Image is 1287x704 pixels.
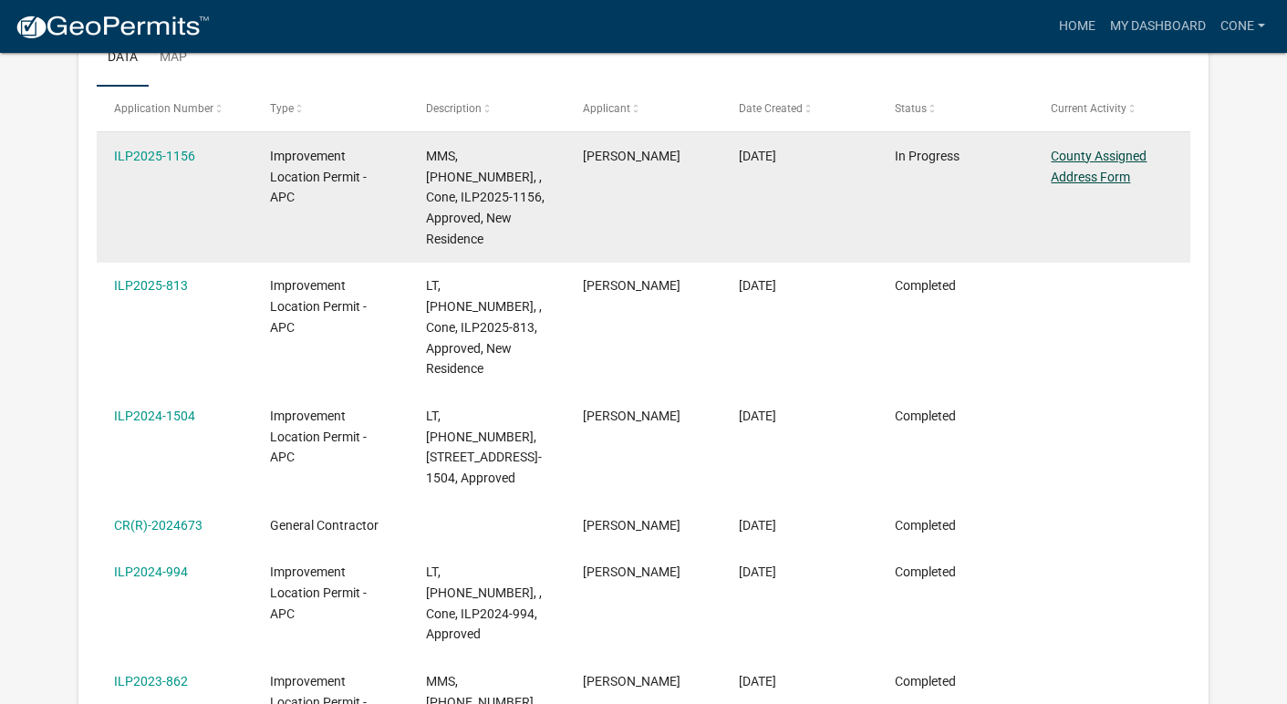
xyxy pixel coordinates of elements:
[895,674,956,688] span: Completed
[426,409,542,485] span: LT, 007-062-010, 6432 E WACO DR, Cone, ILP2024-1504, Approved
[1033,87,1189,130] datatable-header-cell: Current Activity
[739,674,776,688] span: 07/31/2023
[895,149,960,163] span: In Progress
[149,29,198,88] a: Map
[253,87,409,130] datatable-header-cell: Type
[739,278,776,293] span: 07/07/2025
[409,87,565,130] datatable-header-cell: Description
[583,102,630,115] span: Applicant
[895,409,956,423] span: Completed
[1213,9,1272,44] a: Cone
[270,278,367,335] span: Improvement Location Permit - APC
[426,564,542,641] span: LT, 010-107-280, , Cone, ILP2024-994, Approved
[739,518,776,533] span: 12/10/2024
[895,564,956,579] span: Completed
[114,102,213,115] span: Application Number
[583,278,680,293] span: Dana
[114,409,195,423] a: ILP2024-1504
[114,564,188,579] a: ILP2024-994
[270,102,294,115] span: Type
[1103,9,1213,44] a: My Dashboard
[721,87,877,130] datatable-header-cell: Date Created
[583,409,680,423] span: Dana
[97,29,149,88] a: Data
[270,409,367,465] span: Improvement Location Permit - APC
[895,278,956,293] span: Completed
[114,278,188,293] a: ILP2025-813
[270,149,367,205] span: Improvement Location Permit - APC
[565,87,721,130] datatable-header-cell: Applicant
[739,564,776,579] span: 08/22/2024
[426,149,545,246] span: MMS, 010-107-292, , Cone, ILP2025-1156, Approved, New Residence
[583,564,680,579] span: Dana
[739,102,803,115] span: Date Created
[114,518,202,533] a: CR(R)-2024673
[895,102,927,115] span: Status
[426,278,542,376] span: LT, 010-107-278, , Cone, ILP2025-813, Approved, New Residence
[1051,102,1126,115] span: Current Activity
[114,674,188,688] a: ILP2023-862
[583,518,680,533] span: Dana
[877,87,1033,130] datatable-header-cell: Status
[1052,9,1103,44] a: Home
[739,149,776,163] span: 09/14/2025
[270,564,367,621] span: Improvement Location Permit - APC
[1051,149,1147,184] a: County Assigned Address Form
[583,674,680,688] span: Dana
[426,102,482,115] span: Description
[895,518,956,533] span: Completed
[114,149,195,163] a: ILP2025-1156
[270,518,379,533] span: General Contractor
[583,149,680,163] span: Dana
[739,409,776,423] span: 12/10/2024
[97,87,253,130] datatable-header-cell: Application Number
